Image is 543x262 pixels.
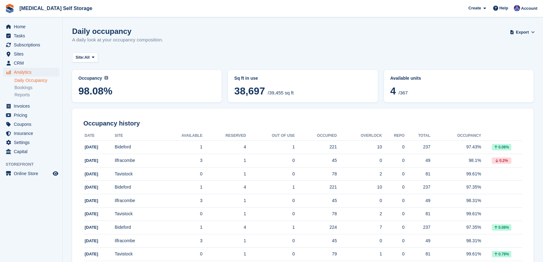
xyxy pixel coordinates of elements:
[85,172,98,176] span: [DATE]
[203,141,246,154] td: 4
[115,207,158,221] td: Tavistock
[404,167,430,181] td: 81
[3,59,59,67] a: menu
[203,207,246,221] td: 1
[85,145,98,149] span: [DATE]
[246,234,295,248] td: 0
[115,141,158,154] td: Bideford
[514,5,520,11] img: Helen Walker
[404,154,430,168] td: 49
[337,224,382,231] div: 7
[234,85,265,97] span: 38,697
[521,5,537,12] span: Account
[337,238,382,244] div: 0
[14,78,59,83] a: Daily Occupancy
[85,158,98,163] span: [DATE]
[246,167,295,181] td: 0
[246,154,295,168] td: 0
[430,181,481,194] td: 97.35%
[430,131,481,141] th: Occupancy
[382,157,404,164] div: 0
[14,31,51,40] span: Tasks
[390,75,527,82] abbr: Current percentage of units occupied or overlocked
[85,225,98,230] span: [DATE]
[3,120,59,129] a: menu
[203,131,246,141] th: Reserved
[115,167,158,181] td: Tavistock
[430,154,481,168] td: 98.1%
[158,194,203,208] td: 3
[382,238,404,244] div: 0
[104,76,108,80] img: icon-info-grey-7440780725fd019a000dd9b08b2336e03edf1995a4989e88bcd33f0948082b44.svg
[404,221,430,234] td: 237
[85,238,98,243] span: [DATE]
[337,144,382,150] div: 10
[382,211,404,217] div: 0
[295,184,337,190] div: 221
[78,85,215,97] span: 98.08%
[83,131,115,141] th: Date
[203,154,246,168] td: 1
[78,75,215,82] abbr: Current percentage of sq ft occupied
[390,85,396,97] span: 4
[295,251,337,257] div: 79
[382,131,404,141] th: Repo
[337,211,382,217] div: 2
[203,181,246,194] td: 4
[3,31,59,40] a: menu
[492,251,511,257] div: 0.79%
[3,50,59,58] a: menu
[295,197,337,204] div: 45
[203,221,246,234] td: 4
[14,169,51,178] span: Online Store
[85,198,98,203] span: [DATE]
[430,248,481,261] td: 99.61%
[158,154,203,168] td: 3
[382,251,404,257] div: 0
[295,157,337,164] div: 45
[72,36,163,44] p: A daily look at your occupancy composition.
[76,54,84,61] span: Site:
[6,161,62,168] span: Storefront
[337,131,382,141] th: Overlock
[14,92,59,98] a: Reports
[390,76,421,81] span: Available units
[14,22,51,31] span: Home
[14,50,51,58] span: Sites
[382,184,404,190] div: 0
[3,111,59,120] a: menu
[246,194,295,208] td: 0
[404,234,430,248] td: 49
[295,131,337,141] th: Occupied
[337,197,382,204] div: 0
[337,184,382,190] div: 10
[246,221,295,234] td: 1
[115,154,158,168] td: Ilfracombe
[52,170,59,177] a: Preview store
[14,147,51,156] span: Capital
[72,27,163,35] h1: Daily occupancy
[246,248,295,261] td: 0
[246,181,295,194] td: 1
[382,144,404,150] div: 0
[14,138,51,147] span: Settings
[430,194,481,208] td: 98.31%
[516,29,529,35] span: Export
[83,120,522,127] h2: Occupancy history
[430,221,481,234] td: 97.35%
[14,68,51,77] span: Analytics
[158,167,203,181] td: 0
[158,221,203,234] td: 1
[398,90,408,95] span: /367
[14,111,51,120] span: Pricing
[234,76,258,81] span: Sq ft in use
[337,157,382,164] div: 0
[3,138,59,147] a: menu
[72,52,98,63] button: Site: All
[337,251,382,257] div: 1
[295,224,337,231] div: 224
[14,120,51,129] span: Coupons
[468,5,481,11] span: Create
[246,131,295,141] th: Out of Use
[382,224,404,231] div: 0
